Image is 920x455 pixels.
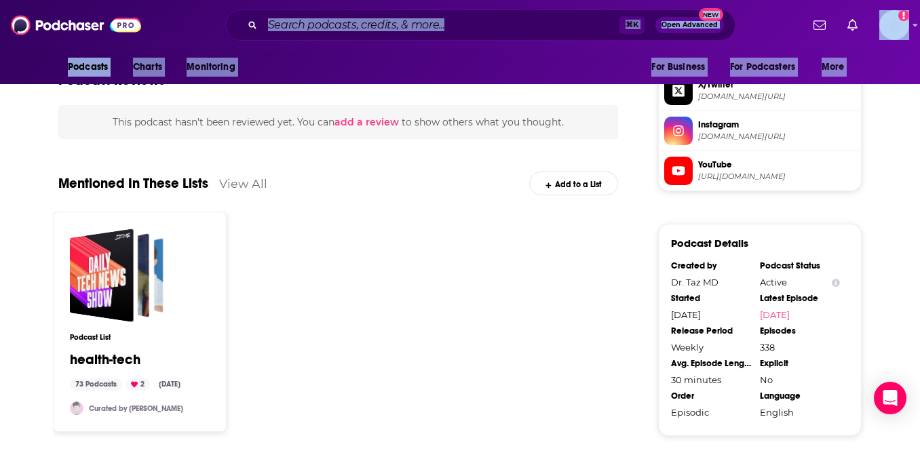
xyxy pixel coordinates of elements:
[760,309,840,320] a: [DATE]
[11,12,141,38] img: Podchaser - Follow, Share and Rate Podcasts
[619,16,645,34] span: ⌘ K
[879,10,909,40] button: Show profile menu
[698,119,856,131] span: Instagram
[662,22,718,28] span: Open Advanced
[177,54,252,80] button: open menu
[153,378,186,391] div: [DATE]
[58,54,126,80] button: open menu
[698,132,856,142] span: instagram.com/drtazmd
[879,10,909,40] span: Logged in as heidi.egloff
[832,277,840,288] button: Show Info
[808,14,831,37] a: Show notifications dropdown
[898,10,909,21] svg: Add a profile image
[760,391,840,401] div: Language
[664,77,856,105] a: X/Twitter[DOMAIN_NAME][URL]
[225,9,735,41] div: Search podcasts, credits, & more...
[89,404,183,413] a: Curated by [PERSON_NAME]
[126,378,150,391] div: 2
[698,159,856,171] span: YouTube
[822,58,845,77] span: More
[651,58,705,77] span: For Business
[698,79,856,91] span: X/Twitter
[874,382,906,414] div: Open Intercom Messenger
[671,342,751,353] div: Weekly
[760,358,840,369] div: Explicit
[721,54,815,80] button: open menu
[760,277,840,288] div: Active
[70,229,164,322] a: health-tech
[219,176,267,191] a: View All
[671,277,751,288] div: Dr. Taz MD
[124,54,170,80] a: Charts
[879,10,909,40] img: User Profile
[698,172,856,182] span: https://www.youtube.com/@DrTazMD
[113,116,564,128] span: This podcast hasn't been reviewed yet. You can to show others what you thought.
[70,401,83,415] img: cristinaatspark
[133,58,162,77] span: Charts
[664,117,856,145] a: Instagram[DOMAIN_NAME][URL]
[842,14,863,37] a: Show notifications dropdown
[760,407,840,418] div: English
[70,378,122,391] div: 73 Podcasts
[760,293,840,304] div: Latest Episode
[642,54,722,80] button: open menu
[671,293,751,304] div: Started
[334,115,399,130] button: add a review
[58,175,208,192] a: Mentioned In These Lists
[671,407,751,418] div: Episodic
[760,325,840,336] div: Episodes
[671,260,751,271] div: Created by
[664,157,856,185] a: YouTube[URL][DOMAIN_NAME]
[698,92,856,102] span: twitter.com/drtazmd
[671,325,751,336] div: Release Period
[730,58,795,77] span: For Podcasters
[655,17,724,33] button: Open AdvancedNew
[671,309,751,320] div: [DATE]
[70,333,210,342] h3: Podcast List
[760,374,840,385] div: No
[263,14,619,36] input: Search podcasts, credits, & more...
[671,391,751,401] div: Order
[699,8,723,21] span: New
[812,54,862,80] button: open menu
[68,58,108,77] span: Podcasts
[671,358,751,369] div: Avg. Episode Length
[671,374,751,385] div: 30 minutes
[671,237,748,250] h3: Podcast Details
[760,342,840,353] div: 338
[187,58,235,77] span: Monitoring
[760,260,840,271] div: Podcast Status
[529,172,618,195] div: Add to a List
[70,353,140,368] a: health-tech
